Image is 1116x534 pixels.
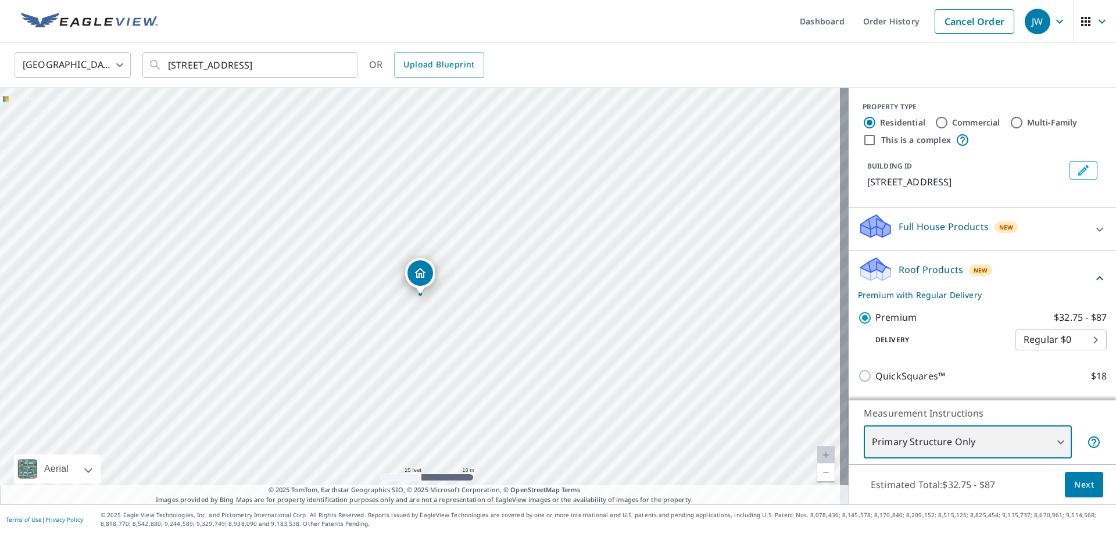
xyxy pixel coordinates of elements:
[1087,435,1101,449] span: Your report will include only the primary structure on the property. For example, a detached gara...
[861,472,1004,497] p: Estimated Total: $32.75 - $87
[875,369,945,384] p: QuickSquares™
[101,511,1110,528] p: © 2025 Eagle View Technologies, Inc. and Pictometry International Corp. All Rights Reserved. Repo...
[858,335,1015,345] p: Delivery
[1069,161,1097,180] button: Edit building 1
[899,220,989,234] p: Full House Products
[999,223,1014,232] span: New
[858,289,1093,301] p: Premium with Regular Delivery
[863,102,1102,112] div: PROPERTY TYPE
[1025,9,1050,34] div: JW
[817,464,835,481] a: Current Level 20, Zoom Out
[858,256,1107,301] div: Roof ProductsNewPremium with Regular Delivery
[875,310,917,325] p: Premium
[15,49,131,81] div: [GEOGRAPHIC_DATA]
[1065,472,1103,498] button: Next
[864,406,1101,420] p: Measurement Instructions
[14,454,101,483] div: Aerial
[1054,310,1107,325] p: $32.75 - $87
[6,516,83,523] p: |
[41,454,72,483] div: Aerial
[168,49,334,81] input: Search by address or latitude-longitude
[935,9,1014,34] a: Cancel Order
[1091,369,1107,384] p: $18
[858,213,1107,246] div: Full House ProductsNew
[1074,478,1094,492] span: Next
[21,13,158,30] img: EV Logo
[369,52,484,78] div: OR
[6,515,42,524] a: Terms of Use
[1015,324,1107,356] div: Regular $0
[974,266,988,275] span: New
[880,117,925,128] label: Residential
[867,175,1065,189] p: [STREET_ADDRESS]
[864,426,1072,458] div: Primary Structure Only
[510,485,559,494] a: OpenStreetMap
[403,58,474,72] span: Upload Blueprint
[269,485,581,495] span: © 2025 TomTom, Earthstar Geographics SIO, © 2025 Microsoft Corporation, ©
[394,52,484,78] a: Upload Blueprint
[952,117,1000,128] label: Commercial
[881,134,951,146] label: This is a complex
[899,263,963,277] p: Roof Products
[817,446,835,464] a: Current Level 20, Zoom In Disabled
[405,258,435,294] div: Dropped pin, building 1, Residential property, 452 Garden St Kendallville, IN 46755
[45,515,83,524] a: Privacy Policy
[1027,117,1078,128] label: Multi-Family
[867,161,912,171] p: BUILDING ID
[561,485,581,494] a: Terms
